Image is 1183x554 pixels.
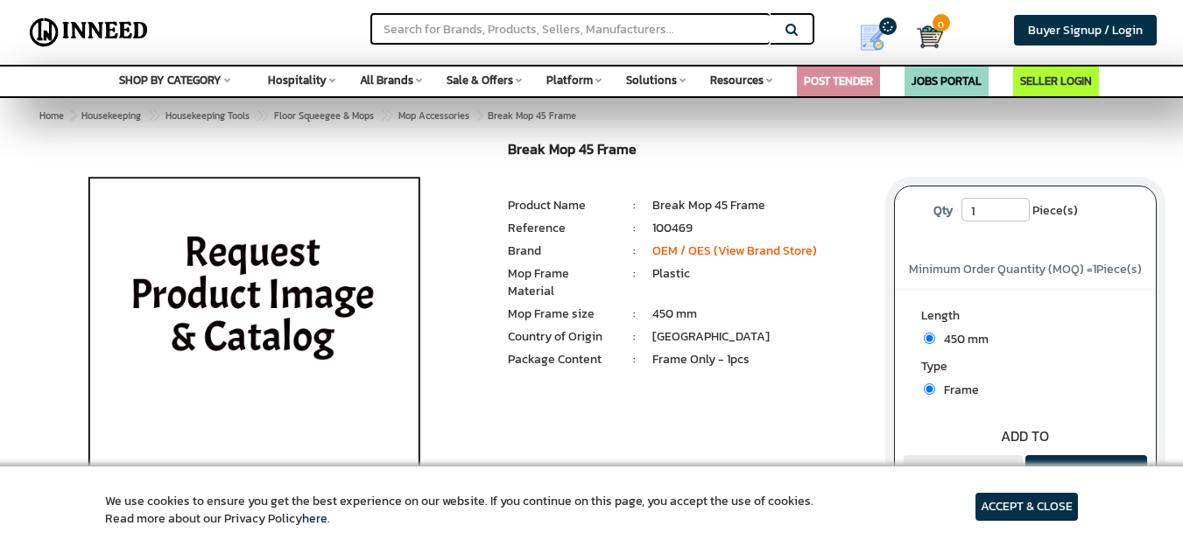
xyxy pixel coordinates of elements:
[652,328,868,346] li: [GEOGRAPHIC_DATA]
[1020,73,1092,89] a: SELLER LOGIN
[268,72,327,88] span: Hospitality
[975,493,1078,521] article: ACCEPT & CLOSE
[616,328,652,346] li: :
[1014,15,1157,46] a: Buyer Signup / Login
[1093,260,1096,278] span: 1
[78,105,144,126] a: Housekeeping
[859,25,885,51] img: Show My Quotes
[360,72,413,88] span: All Brands
[162,105,253,126] a: Housekeeping Tools
[917,18,928,56] a: Cart 0
[105,493,813,528] article: We use cookies to ensure you get the best experience on our website. If you continue on this page...
[508,197,616,214] li: Product Name
[447,72,513,88] span: Sale & Offers
[274,109,374,123] span: Floor Squeegee & Mops
[165,109,250,123] span: Housekeeping Tools
[925,198,961,224] label: Qty
[119,72,222,88] span: SHOP BY CATEGORY
[508,328,616,346] li: Country of Origin
[626,72,677,88] span: Solutions
[652,305,868,323] li: 450 mm
[395,105,473,126] a: Mop Accessories
[652,265,868,283] li: Plastic
[912,73,982,89] a: JOBS PORTAL
[546,72,593,88] span: Platform
[81,109,141,123] span: Housekeeping
[616,242,652,260] li: :
[398,109,469,123] span: Mop Accessories
[36,105,67,126] a: Home
[710,72,764,88] span: Resources
[616,197,652,214] li: :
[1032,198,1078,224] span: Piece(s)
[652,197,868,214] li: Break Mop 45 Frame
[508,220,616,237] li: Reference
[909,260,1142,278] span: Minimum Order Quantity (MOQ) = Piece(s)
[508,265,616,300] li: Mop Frame Material
[1025,455,1147,516] button: ASK PRICE & CATALOG
[70,109,75,123] span: >
[652,351,868,368] li: Frame Only - 1pcs
[508,305,616,323] li: Mop Frame size
[652,220,868,237] li: 100469
[917,24,943,50] img: Cart
[508,242,616,260] li: Brand
[147,105,156,126] span: >
[271,105,377,126] a: Floor Squeegee & Mops
[302,509,327,528] a: here
[804,73,873,89] a: POST TENDER
[508,142,867,162] h1: Break Mop 45 Frame
[935,330,989,348] span: 450 mm
[616,351,652,368] li: :
[370,13,770,45] input: Search for Brands, Products, Sellers, Manufacturers...
[78,109,576,123] span: Break Mop 45 Frame
[616,305,652,323] li: :
[652,242,817,260] a: OEM / OES (View Brand Store)
[508,351,616,368] li: Package Content
[895,426,1156,446] div: ADD TO
[616,220,652,237] li: :
[24,11,154,54] img: Inneed.Market
[933,14,950,32] span: 0
[921,358,1130,380] label: Type
[1028,21,1143,39] span: Buyer Signup / Login
[935,381,979,399] span: Frame
[475,105,484,126] span: >
[380,105,389,126] span: >
[616,265,652,283] li: :
[840,18,917,58] a: my Quotes
[256,105,264,126] span: >
[921,307,1130,329] label: Length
